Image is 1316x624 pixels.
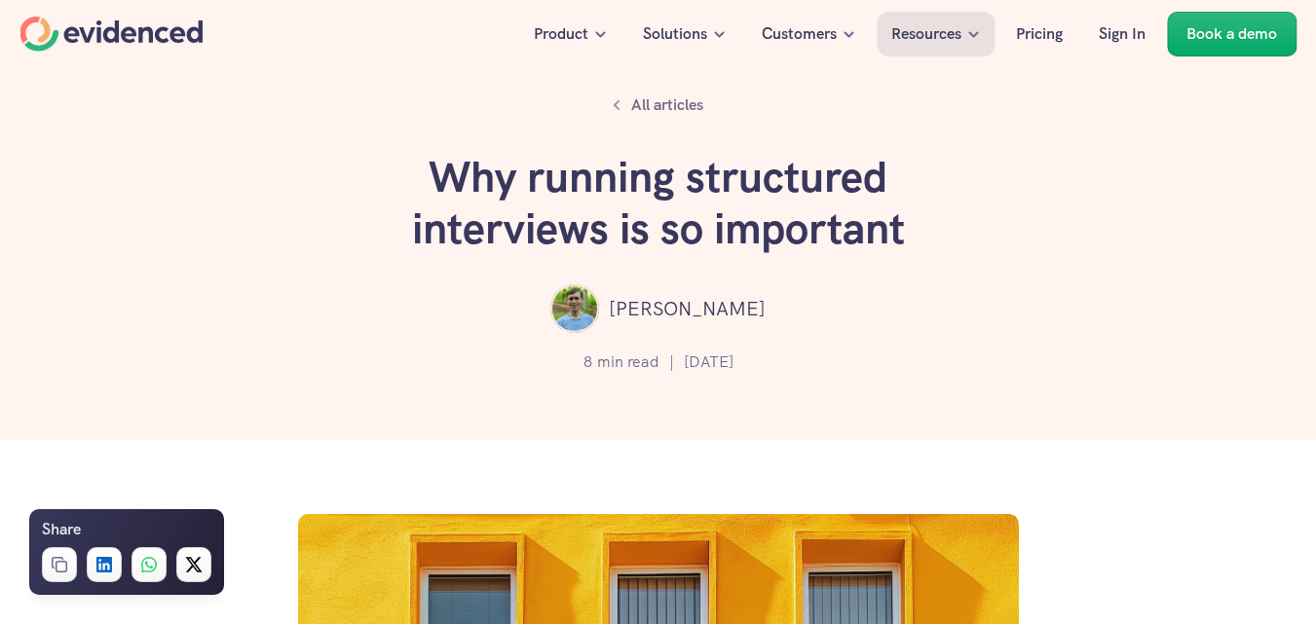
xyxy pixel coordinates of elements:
[583,349,592,375] p: 8
[684,349,733,375] p: [DATE]
[1016,21,1063,47] p: Pricing
[1099,21,1146,47] p: Sign In
[643,21,707,47] p: Solutions
[42,517,81,542] h6: Share
[597,349,659,375] p: min read
[762,21,837,47] p: Customers
[609,293,766,324] p: [PERSON_NAME]
[1084,12,1160,56] a: Sign In
[534,21,588,47] p: Product
[19,17,203,52] a: Home
[602,88,714,123] a: All articles
[669,349,674,375] p: |
[1167,12,1297,56] a: Book a demo
[366,152,951,255] h1: Why running structured interviews is so important
[631,92,703,118] p: All articles
[1186,21,1277,47] p: Book a demo
[550,284,599,333] img: ""
[891,21,961,47] p: Resources
[1001,12,1077,56] a: Pricing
